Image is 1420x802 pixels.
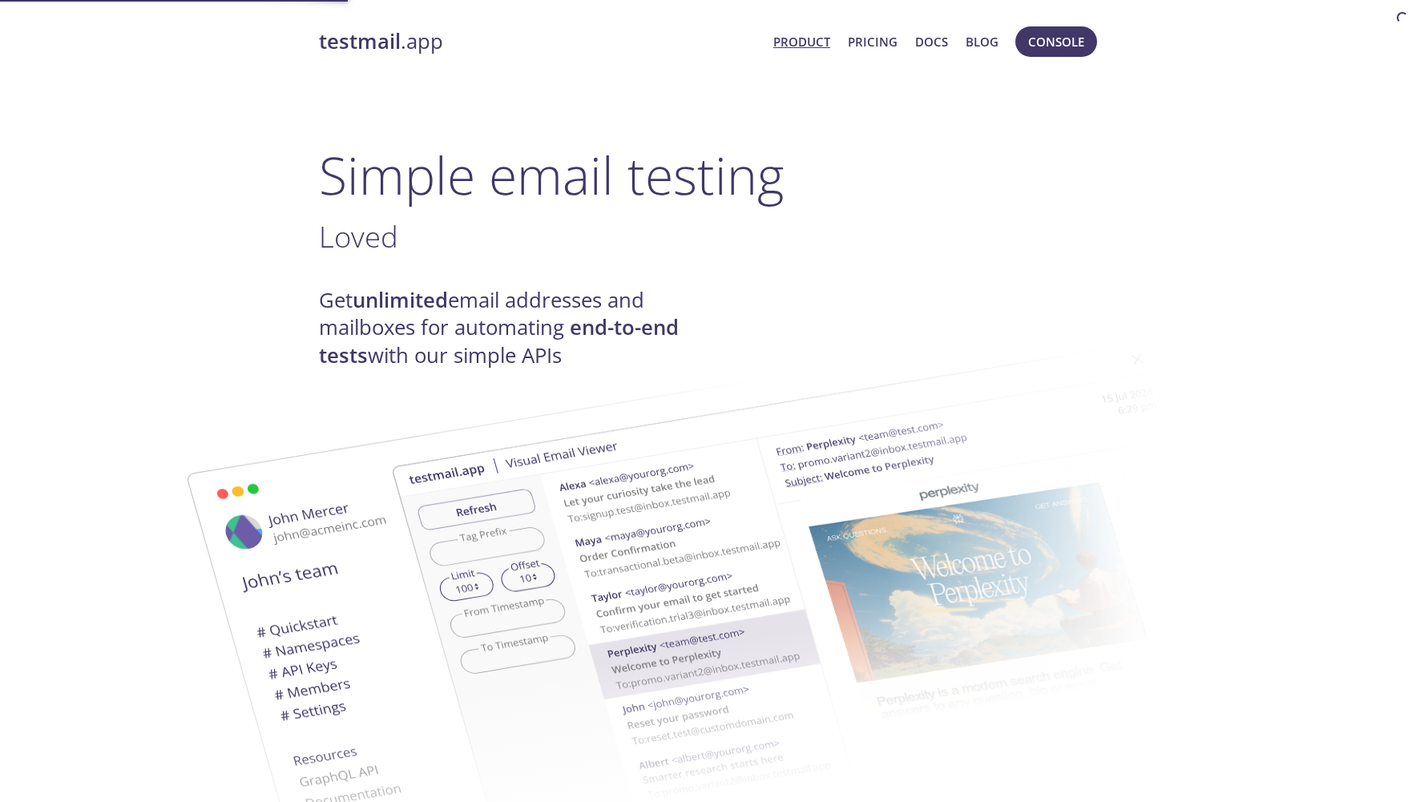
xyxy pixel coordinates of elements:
a: Blog [966,31,998,52]
a: Product [773,31,830,52]
button: Console [1015,26,1097,57]
strong: end-to-end tests [319,313,679,369]
a: Pricing [848,31,898,52]
strong: unlimited [353,286,448,314]
span: Console [1028,31,1084,52]
span: Loved [319,216,398,256]
h1: Simple email testing [319,144,1101,206]
h4: Get email addresses and mailboxes for automating with our simple APIs [319,287,710,369]
a: Docs [915,31,948,52]
a: testmail.app [319,28,760,55]
strong: testmail [319,27,401,55]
